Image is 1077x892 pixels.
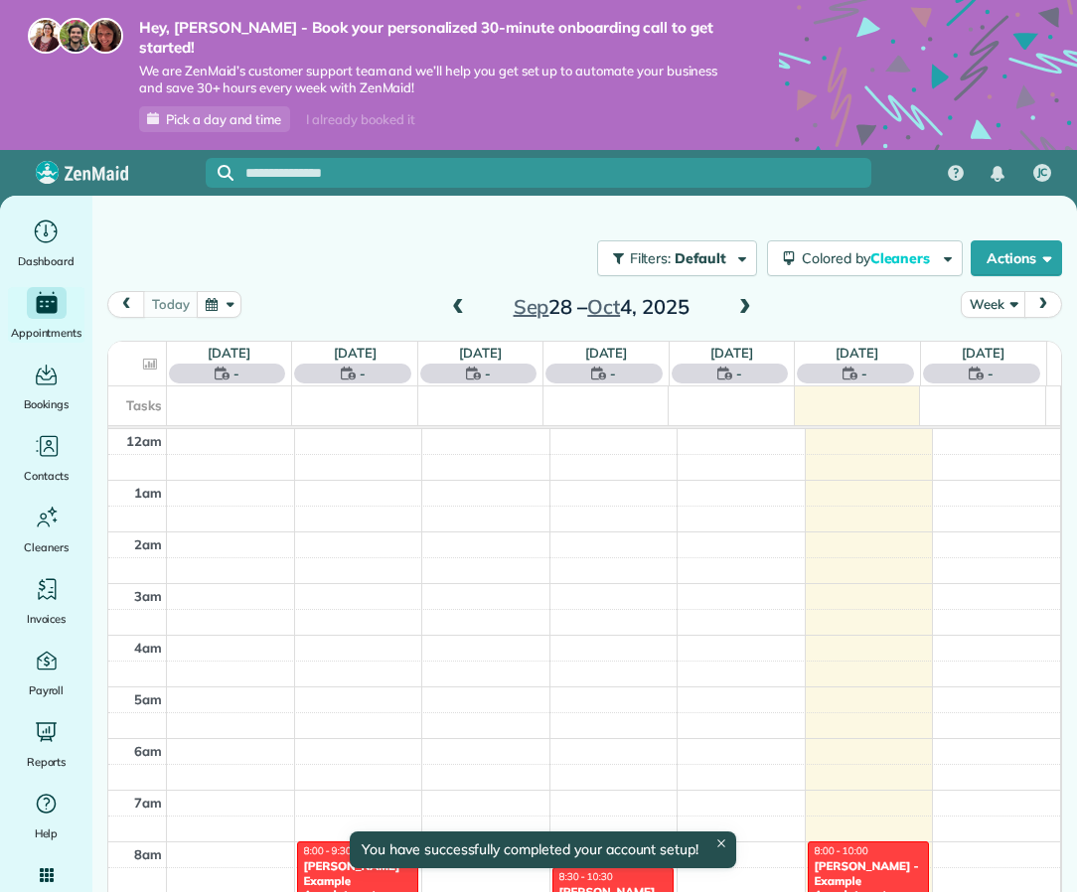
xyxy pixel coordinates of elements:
span: Appointments [11,323,82,343]
nav: Main [932,150,1077,196]
span: Colored by [802,249,937,267]
span: - [360,364,366,383]
span: - [610,364,616,383]
span: 8:30 - 10:30 [559,870,613,883]
span: Cleaners [24,537,69,557]
span: 6am [134,743,162,759]
span: Contacts [24,466,69,486]
strong: Hey, [PERSON_NAME] - Book your personalized 30-minute onboarding call to get started! [139,18,719,57]
button: Actions [971,240,1062,276]
span: Bookings [24,394,70,414]
span: Dashboard [18,251,75,271]
button: next [1024,291,1062,318]
span: - [485,364,491,383]
button: Colored byCleaners [767,240,963,276]
span: - [736,364,742,383]
div: You have successfully completed your account setup! [350,831,736,868]
a: Invoices [8,573,84,629]
a: Pick a day and time [139,106,290,132]
button: prev [107,291,145,318]
span: Invoices [27,609,67,629]
a: Cleaners [8,502,84,557]
a: [DATE] [710,345,753,361]
span: Help [35,823,59,843]
a: Help [8,788,84,843]
a: Payroll [8,645,84,700]
span: 2am [134,536,162,552]
a: [DATE] [962,345,1004,361]
span: Sep [514,294,549,319]
span: Filters: [630,249,672,267]
span: 3am [134,588,162,604]
a: Dashboard [8,216,84,271]
a: Filters: Default [587,240,757,276]
a: Appointments [8,287,84,343]
span: 8am [134,846,162,862]
span: 8:00 - 9:30 [304,844,352,857]
h2: 28 – 4, 2025 [477,296,725,318]
span: 7am [134,795,162,811]
button: Week [961,291,1025,318]
a: Bookings [8,359,84,414]
a: [DATE] [585,345,628,361]
a: Contacts [8,430,84,486]
img: jorge-587dff0eeaa6aab1f244e6dc62b8924c3b6ad411094392a53c71c6c4a576187d.jpg [58,18,93,54]
span: Payroll [29,680,65,700]
div: I already booked it [294,107,426,132]
span: Oct [587,294,620,319]
span: 8:00 - 10:00 [815,844,868,857]
span: We are ZenMaid’s customer support team and we’ll help you get set up to automate your business an... [139,63,719,96]
span: 5am [134,691,162,707]
a: [DATE] [208,345,250,361]
button: today [143,291,198,318]
a: Reports [8,716,84,772]
span: 12am [126,433,162,449]
span: Pick a day and time [166,111,281,127]
a: [DATE] [334,345,377,361]
button: Filters: Default [597,240,757,276]
span: Tasks [126,397,162,413]
svg: Focus search [218,165,233,181]
span: - [861,364,867,383]
span: 4am [134,640,162,656]
span: - [988,364,994,383]
a: [DATE] [459,345,502,361]
div: Notifications [977,152,1018,196]
span: 1am [134,485,162,501]
span: Default [675,249,727,267]
button: Focus search [206,165,233,181]
span: Reports [27,752,67,772]
img: michelle-19f622bdf1676172e81f8f8fba1fb50e276960ebfe0243fe18214015130c80e4.jpg [87,18,123,54]
span: Cleaners [870,249,934,267]
span: - [233,364,239,383]
a: [DATE] [836,345,878,361]
img: maria-72a9807cf96188c08ef61303f053569d2e2a8a1cde33d635c8a3ac13582a053d.jpg [28,18,64,54]
span: JC [1037,165,1048,181]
